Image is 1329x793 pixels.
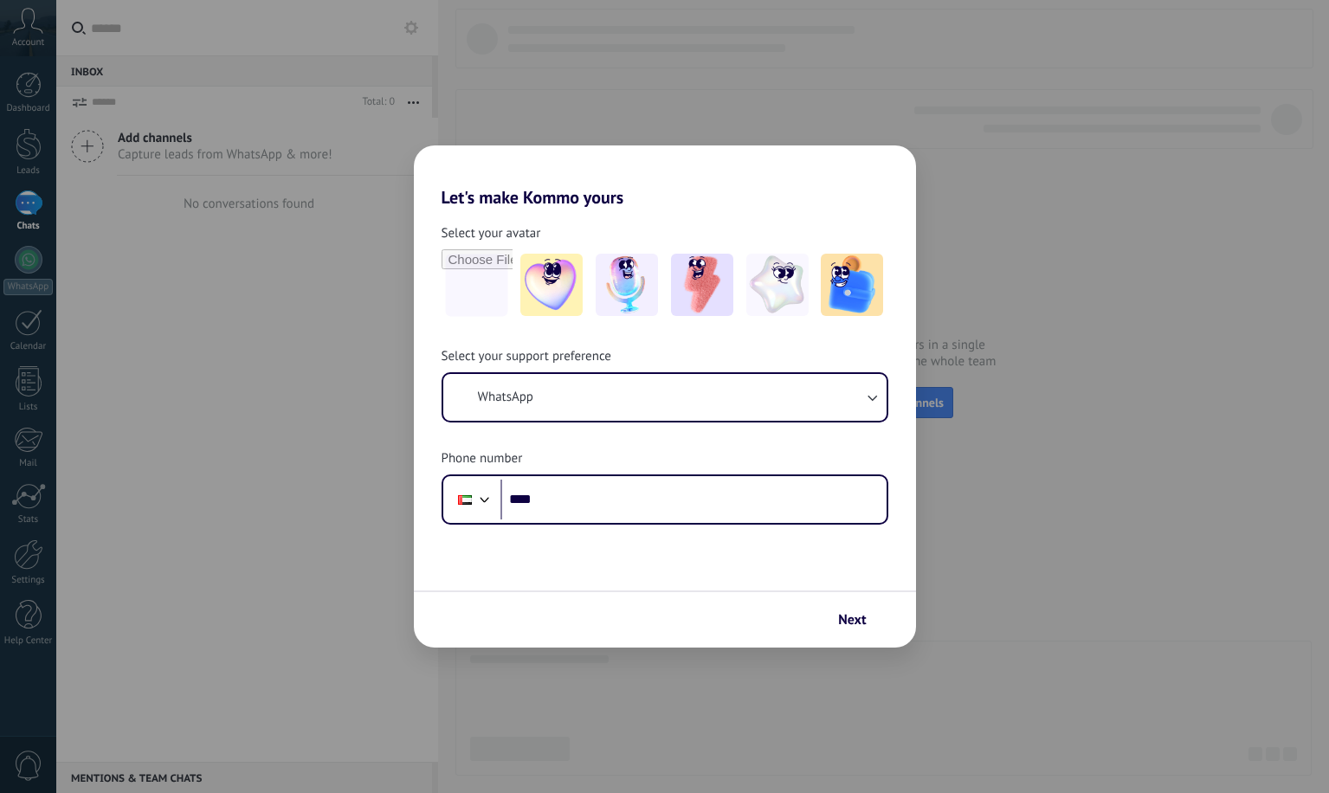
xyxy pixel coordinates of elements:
img: -5.jpeg [821,254,883,316]
span: Next [838,614,866,626]
span: Select your support preference [442,348,611,365]
img: -2.jpeg [596,254,658,316]
span: Select your avatar [442,225,541,242]
span: WhatsApp [478,389,533,406]
h2: Let's make Kommo yours [414,145,916,208]
span: Phone number [442,450,523,467]
div: United Arab Emirates: + 971 [448,481,481,518]
img: -4.jpeg [746,254,809,316]
button: WhatsApp [443,374,887,421]
button: Next [830,605,889,635]
img: -3.jpeg [671,254,733,316]
img: -1.jpeg [520,254,583,316]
